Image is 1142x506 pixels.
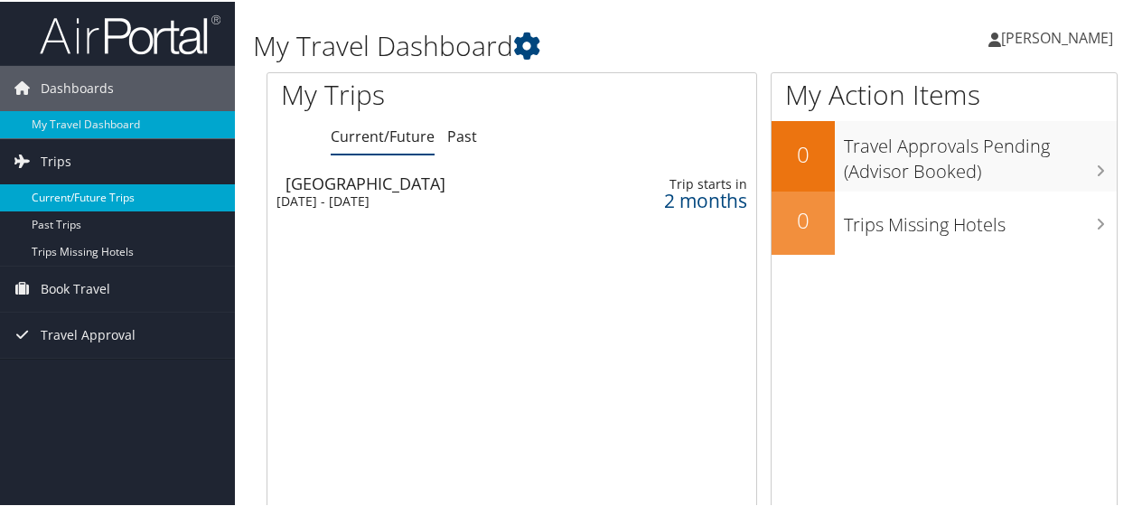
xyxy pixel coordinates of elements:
h2: 0 [772,203,835,234]
h1: My Travel Dashboard [253,25,838,63]
a: Current/Future [331,125,435,145]
span: Dashboards [41,64,114,109]
h3: Trips Missing Hotels [844,201,1117,236]
span: Travel Approval [41,311,136,356]
div: 2 months [635,191,747,207]
h3: Travel Approvals Pending (Advisor Booked) [844,123,1117,183]
span: [PERSON_NAME] [1001,26,1113,46]
div: Trip starts in [635,174,747,191]
a: 0Travel Approvals Pending (Advisor Booked) [772,119,1117,189]
span: Book Travel [41,265,110,310]
div: [DATE] - [DATE] [276,192,570,208]
h2: 0 [772,137,835,168]
img: airportal-logo.png [40,12,220,54]
h1: My Trips [281,74,539,112]
a: [PERSON_NAME] [988,9,1131,63]
h1: My Action Items [772,74,1117,112]
span: Trips [41,137,71,183]
div: [GEOGRAPHIC_DATA] [285,173,579,190]
a: 0Trips Missing Hotels [772,190,1117,253]
a: Past [447,125,477,145]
